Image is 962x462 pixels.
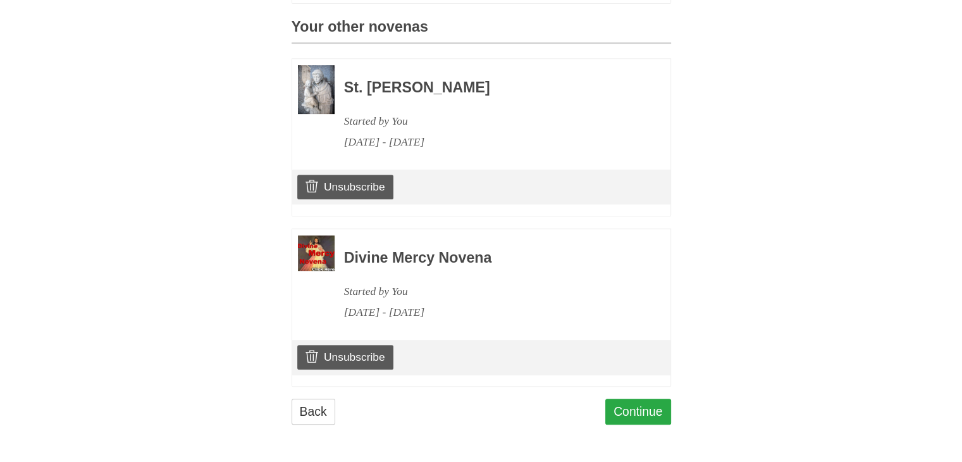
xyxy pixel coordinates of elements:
img: Novena image [298,65,335,114]
h3: St. [PERSON_NAME] [344,80,636,96]
a: Back [292,399,335,425]
img: Novena image [298,235,335,271]
h3: Your other novenas [292,19,671,44]
a: Unsubscribe [297,345,393,369]
div: Started by You [344,111,636,132]
div: [DATE] - [DATE] [344,302,636,323]
div: Started by You [344,281,636,302]
a: Unsubscribe [297,175,393,199]
h3: Divine Mercy Novena [344,250,636,266]
div: [DATE] - [DATE] [344,132,636,153]
a: Continue [605,399,671,425]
